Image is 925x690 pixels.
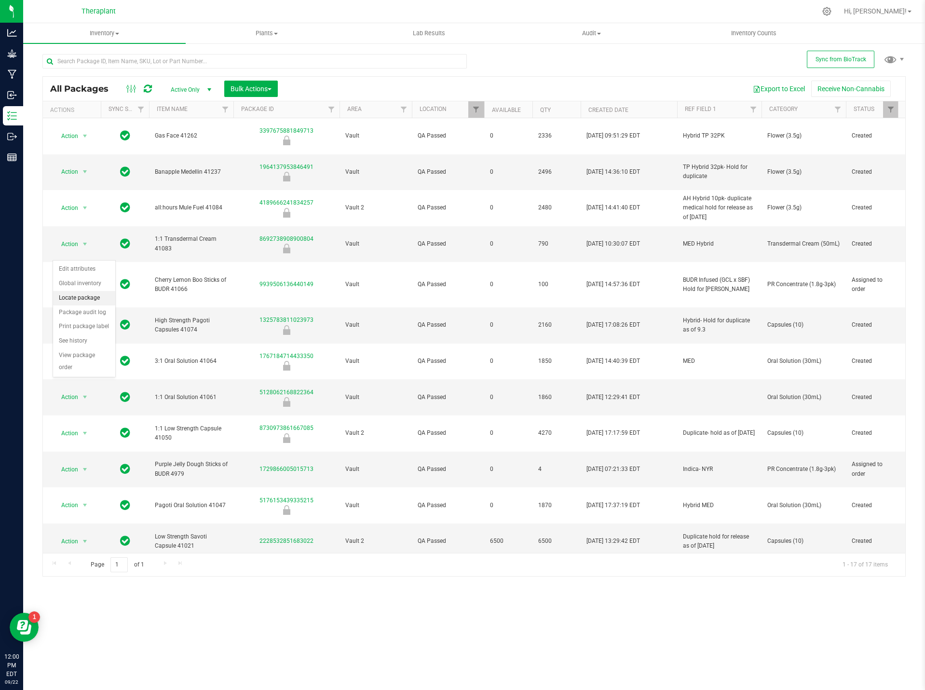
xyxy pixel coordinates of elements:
span: select [79,129,91,143]
span: 0 [490,167,527,177]
span: Created [852,537,893,546]
div: Newly Received [232,505,341,515]
span: 2336 [538,131,575,140]
span: Page of 1 [82,557,152,572]
div: Actions [50,107,97,113]
span: AH Hybrid 10pk- duplicate medical hold for release as of [DATE] [683,194,756,222]
a: Filter [830,101,846,118]
li: Print package label [53,319,115,334]
a: Qty [540,107,551,113]
span: Action [53,463,79,476]
span: 0 [490,203,527,212]
span: QA Passed [418,465,478,474]
span: Cherry Lemon Boo Sticks of BUDR 41066 [155,276,228,294]
div: Newly Received [232,397,341,407]
span: [DATE] 17:08:26 EDT [586,320,640,330]
span: 6500 [490,537,527,546]
span: QA Passed [418,239,478,248]
span: 1870 [538,501,575,510]
span: Sync from BioTrack [816,56,866,63]
span: Action [53,129,79,143]
a: 1729866005015713 [259,466,313,472]
inline-svg: Outbound [7,132,17,141]
li: Package audit log [53,305,115,320]
span: [DATE] 17:37:19 EDT [586,501,640,510]
span: QA Passed [418,393,478,402]
span: Vault [345,320,406,330]
span: Vault [345,465,406,474]
span: 4 [538,465,575,474]
a: Location [420,106,447,112]
span: Vault 2 [345,428,406,438]
span: BUDR Infused (GCL x SBF) Hold for [PERSON_NAME] [683,276,756,294]
button: Bulk Actions [224,81,278,97]
span: Transdermal Cream (50mL) [767,239,840,248]
span: 0 [490,465,527,474]
a: Filter [133,101,149,118]
a: Sync Status [109,106,146,112]
span: Action [53,498,79,512]
span: select [79,237,91,251]
a: 3397675881849713 [259,127,313,134]
span: Action [53,535,79,548]
span: 6500 [538,537,575,546]
span: 0 [490,501,527,510]
span: QA Passed [418,428,478,438]
span: MED Hybrid [683,239,756,248]
span: Hybrid MED [683,501,756,510]
p: 09/22 [4,678,19,686]
span: 0 [490,239,527,248]
span: TP Hybrid 32pk- Hold for duplicate [683,163,756,181]
span: Flower (3.5g) [767,131,840,140]
span: Duplicate hold for release as of [DATE] [683,532,756,551]
a: 8730973861667085 [259,425,313,431]
span: Plants [186,29,348,38]
span: select [79,427,91,440]
span: Inventory Counts [718,29,789,38]
span: Assigned to order [852,276,893,294]
span: Hybrid TP 32PK [683,131,756,140]
div: Newly Received [232,244,341,253]
iframe: Resource center unread badge [28,611,40,623]
span: [DATE] 14:40:39 EDT [586,357,640,366]
span: 0 [490,393,527,402]
span: Duplicate- hold as of [DATE] [683,428,756,438]
span: Oral Solution (30mL) [767,393,840,402]
a: Package ID [241,106,274,112]
span: [DATE] 12:29:41 EDT [586,393,640,402]
a: 1964137953846491 [259,164,313,170]
span: Action [53,390,79,404]
a: Inventory [23,23,186,43]
span: 0 [490,357,527,366]
span: Created [852,239,893,248]
span: [DATE] 14:36:10 EDT [586,167,640,177]
span: 0 [490,131,527,140]
li: Global inventory [53,276,115,291]
span: All Packages [50,83,118,94]
a: 1767184714433350 [259,353,313,359]
p: 12:00 PM EDT [4,652,19,678]
span: QA Passed [418,203,478,212]
span: [DATE] 07:21:33 EDT [586,465,640,474]
li: Edit attributes [53,262,115,276]
span: Flower (3.5g) [767,167,840,177]
a: Ref Field 1 [685,106,716,112]
span: Lab Results [400,29,458,38]
a: Audit [510,23,673,43]
inline-svg: Inventory [7,111,17,121]
iframe: Resource center [10,613,39,642]
span: In Sync [120,498,130,512]
span: Action [53,427,79,440]
span: Assigned to order [852,460,893,478]
span: Vault [345,280,406,289]
span: [DATE] 10:30:07 EDT [586,239,640,248]
span: 100 [538,280,575,289]
li: See history [53,334,115,348]
span: Created [852,428,893,438]
span: QA Passed [418,167,478,177]
span: In Sync [120,201,130,214]
inline-svg: Manufacturing [7,69,17,79]
span: PR Concentrate (1.8g-3pk) [767,465,840,474]
span: In Sync [120,318,130,331]
a: Filter [746,101,762,118]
